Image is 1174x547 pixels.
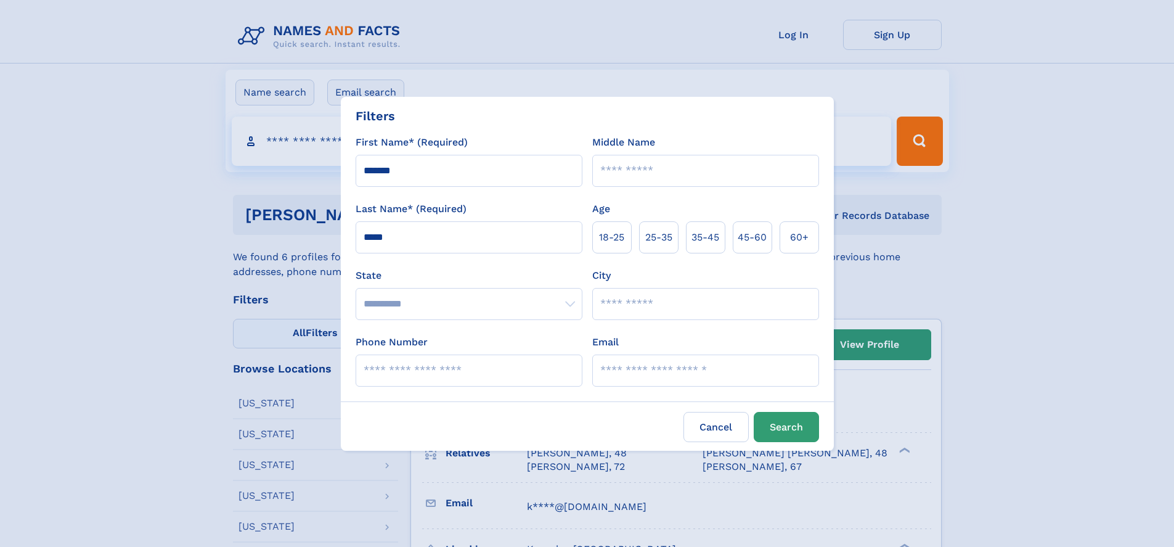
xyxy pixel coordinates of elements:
label: Age [592,202,610,216]
div: Filters [356,107,395,125]
label: State [356,268,582,283]
label: Phone Number [356,335,428,350]
span: 60+ [790,230,809,245]
span: 35‑45 [691,230,719,245]
label: Middle Name [592,135,655,150]
button: Search [754,412,819,442]
label: First Name* (Required) [356,135,468,150]
label: Email [592,335,619,350]
span: 18‑25 [599,230,624,245]
label: City [592,268,611,283]
span: 25‑35 [645,230,672,245]
span: 45‑60 [738,230,767,245]
label: Last Name* (Required) [356,202,467,216]
label: Cancel [683,412,749,442]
